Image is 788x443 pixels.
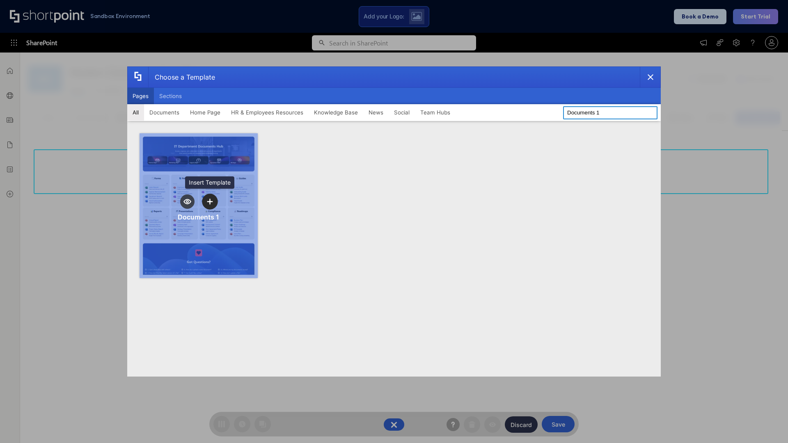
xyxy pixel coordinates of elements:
iframe: Chat Widget [747,404,788,443]
button: All [127,104,144,121]
button: Sections [154,88,187,104]
div: Documents 1 [178,213,219,221]
button: Pages [127,88,154,104]
button: News [363,104,389,121]
button: Knowledge Base [309,104,363,121]
button: Social [389,104,415,121]
button: Documents [144,104,185,121]
button: Home Page [185,104,226,121]
div: Choose a Template [148,67,215,87]
div: template selector [127,66,661,377]
input: Search [563,106,657,119]
button: Team Hubs [415,104,456,121]
button: HR & Employees Resources [226,104,309,121]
